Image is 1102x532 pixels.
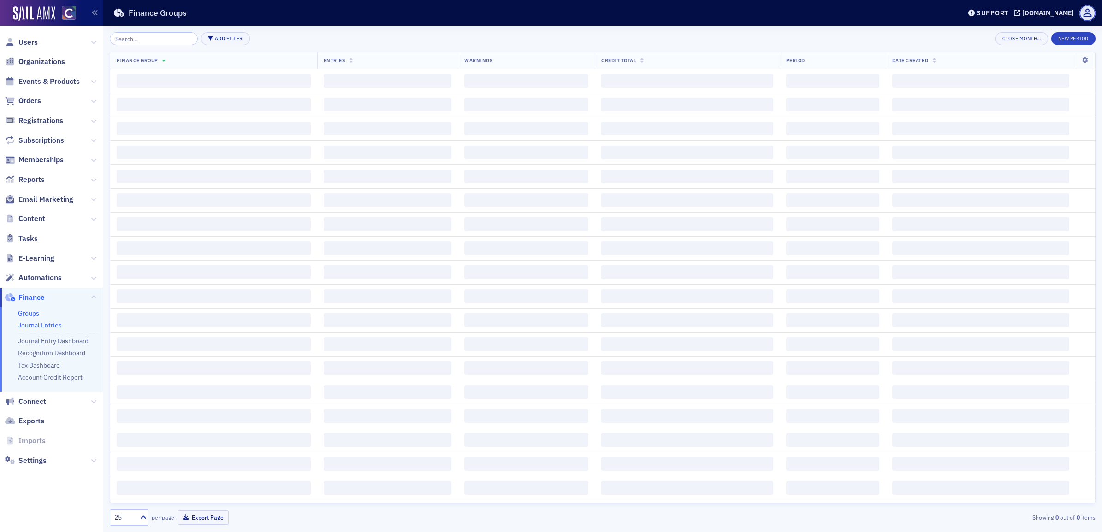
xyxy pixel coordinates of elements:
span: ‌ [892,385,1069,399]
span: ‌ [601,193,773,207]
label: per page [152,513,174,521]
span: ‌ [117,289,311,303]
span: ‌ [601,74,773,88]
span: ‌ [786,313,879,327]
span: Users [18,37,38,47]
span: ‌ [117,337,311,351]
span: ‌ [786,361,879,375]
span: ‌ [786,337,879,351]
a: Settings [5,456,47,466]
span: ‌ [324,265,451,279]
span: ‌ [464,289,588,303]
a: Events & Products [5,76,80,87]
span: ‌ [892,313,1069,327]
a: Content [5,214,45,224]
span: Email Marketing [18,194,73,205]
img: SailAMX [13,6,55,21]
button: [DOMAIN_NAME] [1014,10,1077,16]
span: ‌ [786,457,879,471]
span: Exports [18,416,44,426]
span: ‌ [324,313,451,327]
span: ‌ [464,433,588,447]
span: ‌ [892,241,1069,255]
span: ‌ [117,433,311,447]
span: Automations [18,273,62,283]
span: ‌ [892,193,1069,207]
div: Support [977,9,1008,17]
span: ‌ [117,217,311,231]
a: Subscriptions [5,135,64,146]
span: Memberships [18,155,64,165]
span: ‌ [464,337,588,351]
span: ‌ [892,289,1069,303]
span: ‌ [786,193,879,207]
strong: 0 [1054,513,1060,521]
img: SailAMX [62,6,76,20]
span: E-Learning [18,253,54,263]
a: Reports [5,175,45,185]
a: Tasks [5,234,38,244]
span: Tasks [18,234,38,244]
span: ‌ [601,265,773,279]
a: Journal Entries [18,321,62,329]
span: Organizations [18,57,65,67]
span: Events & Products [18,76,80,87]
span: ‌ [892,217,1069,231]
span: ‌ [117,122,311,135]
span: ‌ [601,146,773,159]
a: Finance [5,292,45,303]
div: [DOMAIN_NAME] [1022,9,1074,17]
span: ‌ [117,457,311,471]
button: Add Filter [201,32,250,45]
a: Email Marketing [5,194,73,205]
span: ‌ [601,217,773,231]
span: ‌ [324,385,451,399]
a: Account Credit Report [18,373,83,381]
span: ‌ [786,241,879,255]
span: ‌ [892,337,1069,351]
span: Warnings [464,57,492,64]
span: ‌ [786,409,879,423]
span: Reports [18,175,45,185]
span: Period [786,57,805,64]
span: ‌ [601,289,773,303]
span: ‌ [601,241,773,255]
span: Date Created [892,57,928,64]
button: New Period [1051,32,1096,45]
a: Connect [5,397,46,407]
span: ‌ [324,457,451,471]
span: ‌ [324,122,451,135]
span: ‌ [117,170,311,183]
button: Close Month… [995,32,1048,45]
span: ‌ [117,193,311,207]
span: ‌ [786,289,879,303]
span: Imports [18,436,46,446]
span: ‌ [601,385,773,399]
span: ‌ [117,74,311,88]
span: ‌ [464,385,588,399]
span: Registrations [18,116,63,126]
span: ‌ [892,98,1069,111]
h1: Finance Groups [129,7,187,18]
span: Connect [18,397,46,407]
span: ‌ [892,481,1069,495]
span: ‌ [464,265,588,279]
span: ‌ [117,409,311,423]
span: ‌ [117,385,311,399]
div: 25 [114,513,135,522]
span: ‌ [117,241,311,255]
span: Content [18,214,45,224]
a: Organizations [5,57,65,67]
input: Search… [110,32,198,45]
span: ‌ [786,433,879,447]
span: ‌ [324,289,451,303]
span: ‌ [892,74,1069,88]
span: ‌ [324,217,451,231]
span: ‌ [117,265,311,279]
span: ‌ [117,98,311,111]
span: ‌ [464,361,588,375]
span: Finance [18,292,45,303]
span: ‌ [324,337,451,351]
span: ‌ [786,217,879,231]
